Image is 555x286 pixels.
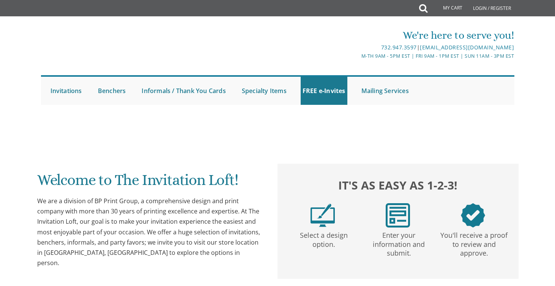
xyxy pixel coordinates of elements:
a: Informals / Thank You Cards [140,77,227,105]
a: 732.947.3597 [381,44,417,51]
h1: Welcome to The Invitation Loft! [37,172,263,194]
img: step3.png [461,203,485,228]
a: Invitations [49,77,84,105]
a: Specialty Items [240,77,289,105]
p: Select a design option. [288,228,360,249]
img: step2.png [386,203,410,228]
img: step1.png [311,203,335,228]
div: We're here to serve you! [199,28,514,43]
div: | [199,43,514,52]
a: [EMAIL_ADDRESS][DOMAIN_NAME] [420,44,514,51]
a: Mailing Services [359,77,411,105]
a: My Cart [427,1,468,16]
div: M-Th 9am - 5pm EST | Fri 9am - 1pm EST | Sun 11am - 3pm EST [199,52,514,60]
div: We are a division of BP Print Group, a comprehensive design and print company with more than 30 y... [37,196,263,268]
p: Enter your information and submit. [363,228,435,258]
p: You'll receive a proof to review and approve. [438,228,510,258]
a: FREE e-Invites [301,77,347,105]
a: Benchers [96,77,128,105]
h2: It's as easy as 1-2-3! [285,177,511,194]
